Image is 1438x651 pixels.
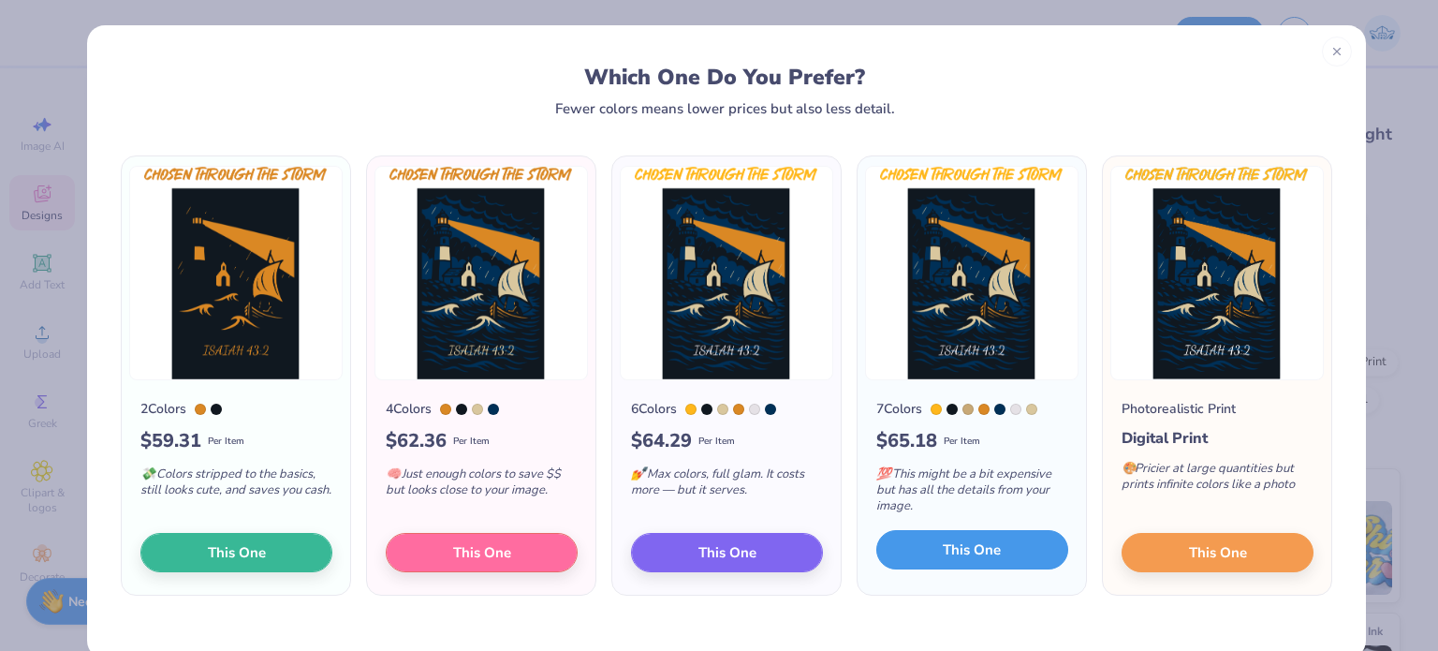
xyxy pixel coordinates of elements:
[701,404,712,415] div: Black 6 C
[631,466,646,482] span: 💅
[386,399,432,419] div: 4 Colors
[931,404,942,415] div: 1235 C
[946,404,958,415] div: Black 6 C
[472,404,483,415] div: 7501 C
[374,166,588,380] img: 4 color option
[207,542,265,564] span: This One
[1026,404,1037,415] div: 7501 C
[555,101,895,116] div: Fewer colors means lower prices but also less detail.
[140,466,155,482] span: 💸
[386,466,401,482] span: 🧠
[1010,404,1021,415] div: 663 C
[697,542,756,564] span: This One
[453,435,490,449] span: Per Item
[140,399,186,419] div: 2 Colors
[733,404,744,415] div: 7569 C
[440,404,451,415] div: 7569 C
[488,404,499,415] div: 540 C
[631,455,823,517] div: Max colors, full glam. It costs more — but it serves.
[698,435,735,449] span: Per Item
[631,399,677,419] div: 6 Colors
[631,427,692,455] span: $ 64.29
[876,427,937,455] span: $ 65.18
[208,435,244,449] span: Per Item
[195,404,206,415] div: 7569 C
[386,427,447,455] span: $ 62.36
[717,404,728,415] div: 7501 C
[1122,533,1313,572] button: This One
[211,404,222,415] div: Black 6 C
[944,435,980,449] span: Per Item
[452,542,510,564] span: This One
[1122,450,1313,511] div: Pricier at large quantities but prints infinite colors like a photo
[140,533,332,572] button: This One
[1122,460,1137,477] span: 🎨
[386,455,578,517] div: Just enough colors to save $$ but looks close to your image.
[620,166,833,380] img: 6 color option
[765,404,776,415] div: 540 C
[1122,427,1313,450] div: Digital Print
[1122,399,1236,419] div: Photorealistic Print
[140,455,332,517] div: Colors stripped to the basics, still looks cute, and saves you cash.
[140,427,201,455] span: $ 59.31
[749,404,760,415] div: 663 C
[138,65,1313,90] div: Which One Do You Prefer?
[943,540,1001,561] span: This One
[865,166,1078,380] img: 7 color option
[876,455,1068,533] div: This might be a bit expensive but has all the details from your image.
[962,404,974,415] div: 466 C
[876,399,922,419] div: 7 Colors
[129,166,343,380] img: 2 color option
[994,404,1005,415] div: 540 C
[876,530,1068,570] button: This One
[386,533,578,572] button: This One
[978,404,990,415] div: 7569 C
[1188,542,1246,564] span: This One
[456,404,467,415] div: Black 6 C
[876,466,891,482] span: 💯
[1110,166,1324,380] img: Photorealistic preview
[685,404,697,415] div: 1235 C
[631,533,823,572] button: This One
